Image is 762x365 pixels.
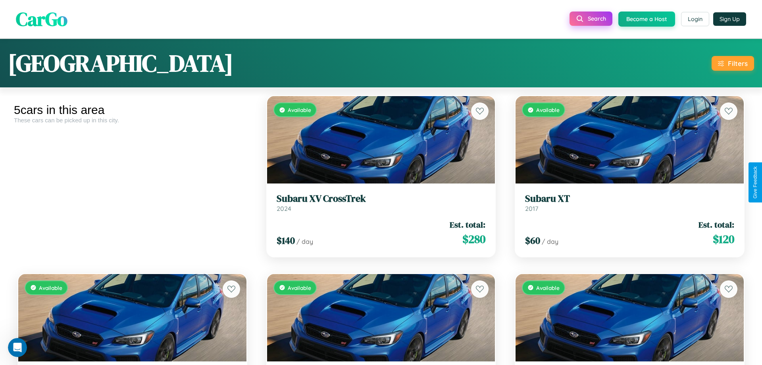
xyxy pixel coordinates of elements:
div: Filters [728,59,748,68]
span: Available [288,284,311,291]
a: Subaru XV CrossTrek2024 [277,193,486,212]
div: 5 cars in this area [14,103,251,117]
span: $ 280 [462,231,485,247]
div: Give Feedback [752,166,758,199]
a: Subaru XT2017 [525,193,734,212]
button: Filters [712,56,754,71]
h1: [GEOGRAPHIC_DATA] [8,47,233,79]
span: / day [542,238,558,245]
div: These cars can be picked up in this city. [14,117,251,124]
span: Est. total: [450,219,485,230]
span: Search [588,15,606,22]
span: Est. total: [698,219,734,230]
button: Become a Host [618,12,675,27]
span: Available [288,106,311,113]
iframe: Intercom live chat [8,338,27,357]
span: / day [296,238,313,245]
span: Available [39,284,62,291]
button: Login [681,12,709,26]
button: Search [570,12,612,26]
span: 2017 [525,205,538,212]
span: $ 140 [277,234,295,247]
span: Available [536,284,560,291]
span: $ 60 [525,234,540,247]
span: Available [536,106,560,113]
button: Sign Up [713,12,746,26]
span: CarGo [16,6,67,32]
span: $ 120 [713,231,734,247]
h3: Subaru XV CrossTrek [277,193,486,205]
span: 2024 [277,205,291,212]
h3: Subaru XT [525,193,734,205]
